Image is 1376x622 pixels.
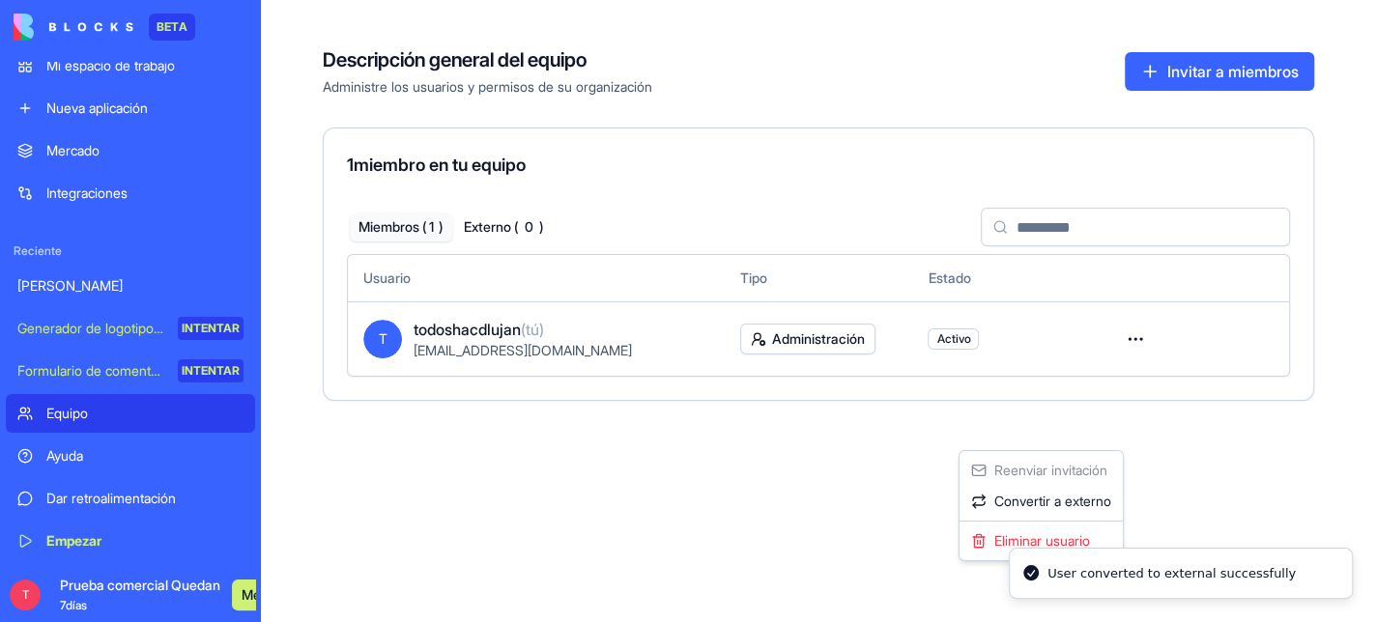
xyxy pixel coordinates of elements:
[414,320,521,339] font: todoshacdlujan
[13,8,49,44] button: volver
[15,111,317,201] div: Hola todoshacdlujan 👋Bienvenido a Blocks 🙌 ¡Estoy aquí si tienes alguna pregunta!
[46,447,83,464] font: Ayuda
[31,305,256,340] font: Recibirás respuestas aquí y en tu correo electrónico:
[31,153,283,187] font: Bienvenido a Blocks 🙌 ¡Estoy aquí si tienes alguna pregunta!
[82,11,113,42] div: Imagen de perfil de Sharon
[1167,62,1299,81] font: Invitar a miembros
[354,155,526,175] font: miembro en tu equipo
[157,19,187,34] font: BETA
[31,390,287,406] font: Nuestro tiempo de respuesta habitual
[539,218,544,235] font: )
[15,293,371,482] div: El equipo de Blocks dice…
[1047,564,1296,583] div: User converted to external successfully
[242,586,284,603] font: Mejora
[182,321,240,335] font: INTENTAR
[46,57,175,73] font: Mi espacio de trabajo
[92,536,107,551] button: Selector de GIF
[740,269,767,286] font: Tipo
[936,331,970,346] font: Activo
[302,8,339,44] button: Hogar
[31,343,47,358] font: ✉️
[15,111,371,216] div: Shelly dice…
[22,587,29,602] font: T
[109,11,140,42] img: Imagen de perfil de Shelly
[46,142,100,158] font: Mercado
[14,243,62,258] font: Reciente
[17,277,123,294] font: [PERSON_NAME]
[525,218,533,235] font: 0
[994,493,1111,509] font: Convertir a externo
[46,184,128,201] font: Integraciones
[464,218,519,235] font: Externo (
[379,330,387,347] font: T
[31,410,46,425] font: es
[414,342,632,358] font: [EMAIL_ADDRESS][DOMAIN_NAME]
[46,490,176,506] font: Dar retroalimentación
[429,218,434,235] font: 1
[66,598,87,612] font: días
[55,11,86,42] img: Imagen de perfil de Michal
[17,362,180,379] font: Formulario de comentarios
[323,78,652,95] font: Administre los usuarios y permisos de su organización
[31,124,189,139] font: Hola todoshacdlujan 👋
[61,536,76,551] button: Selector de emojis
[439,218,444,235] font: )
[16,495,370,528] textarea: Mensaje…
[93,16,102,35] font: S
[235,442,242,456] font: •
[928,269,970,286] font: Estado
[31,343,185,378] font: [EMAIL_ADDRESS][DOMAIN_NAME]
[46,532,101,549] font: Empezar
[358,218,427,235] font: Miembros (
[123,536,138,551] button: Start recording
[182,363,240,378] font: INTENTAR
[31,442,145,456] font: El equipo de Blocks
[60,577,220,593] font: Prueba comercial Quedan
[149,442,235,456] font: • Agente de IA
[521,320,544,339] font: (tú)
[15,216,371,293] div: todoshacdlujan dice…
[148,9,209,24] font: Bloques
[363,270,411,287] font: Usuario
[772,330,865,347] font: Administración
[14,14,133,41] img: logo
[323,48,587,71] font: Descripción general del equipo
[15,293,317,439] div: Recibirás respuestas aquí y en tu correo electrónico:✉️[EMAIL_ADDRESS][DOMAIN_NAME]Nuestro tiempo...
[163,26,230,41] font: En 2 horas
[46,99,148,116] font: Nueva aplicación
[60,598,66,612] font: 7
[331,528,362,559] button: Enviar un mensaje…
[30,536,45,551] button: Subir archivo adjunto
[85,229,296,264] font: Quiero un enlace para bajar mi aplicación.
[17,320,195,336] font: Generador de logotipos de IA
[339,8,374,42] div: Cerca
[70,216,371,277] div: Quiero un enlace para bajar mi aplicación.
[46,410,186,425] font: menos de 2 horas.
[106,71,280,85] font: Pregúntanos cualquier cosa
[347,155,354,175] font: 1
[245,442,331,456] font: Hace 1 minuto
[994,532,1090,549] font: Eliminar usuario
[46,405,88,421] font: Equipo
